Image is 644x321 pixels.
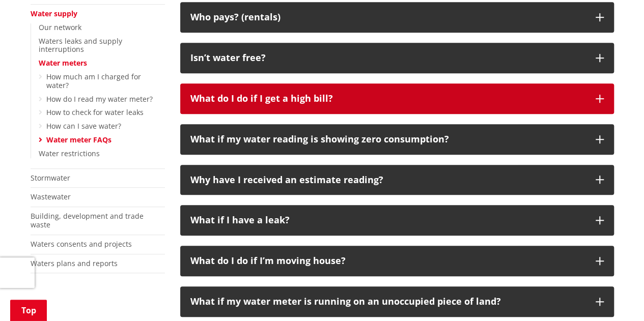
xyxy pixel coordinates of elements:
[10,300,47,321] a: Top
[190,215,585,225] p: What if I have a leak?
[190,53,585,63] p: Isn’t water free?
[31,9,77,18] a: Water supply
[39,22,81,32] a: Our network
[31,258,118,268] a: Waters plans and reports
[180,165,614,195] button: Why have I received an estimate reading?
[39,36,122,54] a: Waters leaks and supply interruptions
[46,94,153,104] a: How do I read my water meter?
[180,205,614,236] button: What if I have a leak?
[46,121,121,131] a: How can I save water?
[190,94,585,104] p: What do I do if I get a high bill?
[39,58,87,68] a: Water meters
[190,12,585,22] p: Who pays? (rentals)
[180,83,614,114] button: What do I do if I get a high bill?
[180,2,614,33] button: Who pays? (rentals)
[46,72,141,90] a: How much am I charged for water?
[597,278,634,315] iframe: Messenger Launcher
[31,173,70,183] a: Stormwater
[180,286,614,317] button: What if my water meter is running on an unoccupied piece of land?
[31,192,71,201] a: Wastewater
[46,107,144,117] a: How to check for water leaks
[31,211,144,229] a: Building, development and trade waste
[31,239,132,249] a: Waters consents and projects
[190,297,585,307] p: What if my water meter is running on an unoccupied piece of land?
[180,43,614,73] button: Isn’t water free?
[46,135,111,144] a: Water meter FAQs
[180,246,614,276] button: What do I do if I’m moving house?
[190,256,585,266] p: What do I do if I’m moving house?
[190,175,585,185] p: Why have I received an estimate reading?
[180,124,614,155] button: What if my water reading is showing zero consumption?
[39,149,100,158] a: Water restrictions
[190,134,585,144] p: What if my water reading is showing zero consumption?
